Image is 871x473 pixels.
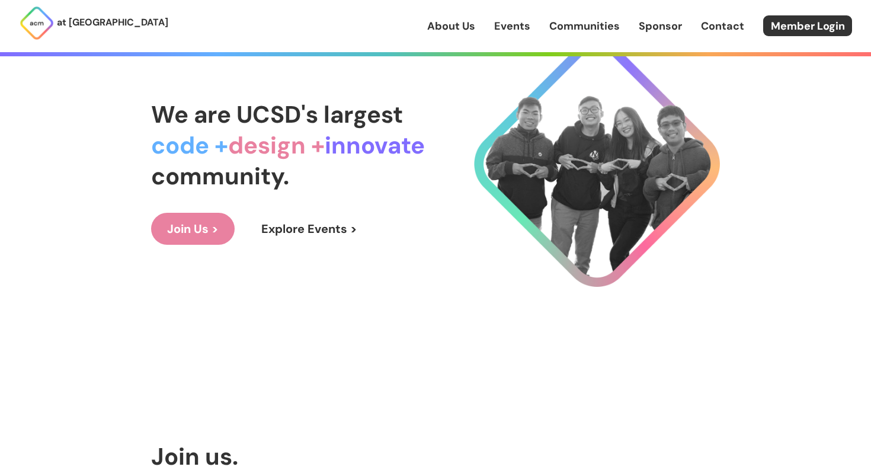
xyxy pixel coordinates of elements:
[151,213,235,245] a: Join Us >
[151,130,228,161] span: code +
[325,130,425,161] span: innovate
[151,161,289,191] span: community.
[228,130,325,161] span: design +
[427,18,475,34] a: About Us
[639,18,682,34] a: Sponsor
[19,5,55,41] img: ACM Logo
[549,18,620,34] a: Communities
[57,15,168,30] p: at [GEOGRAPHIC_DATA]
[151,99,403,130] span: We are UCSD's largest
[763,15,852,36] a: Member Login
[494,18,530,34] a: Events
[245,213,373,245] a: Explore Events >
[151,443,720,469] h1: Join us.
[701,18,744,34] a: Contact
[19,5,168,41] a: at [GEOGRAPHIC_DATA]
[474,41,720,287] img: Cool Logo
